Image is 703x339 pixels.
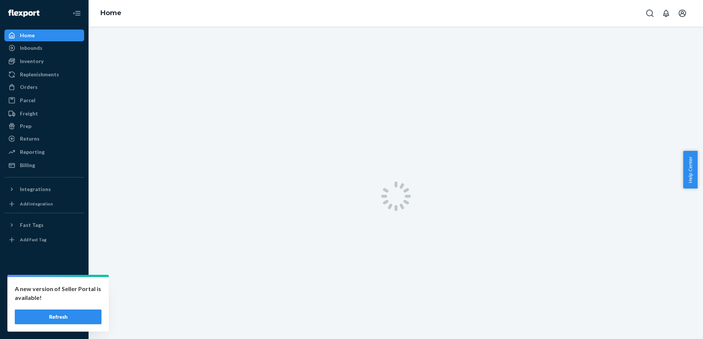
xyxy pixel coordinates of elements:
div: Orders [20,83,38,91]
button: Open notifications [659,6,673,21]
button: Close Navigation [69,6,84,21]
a: Replenishments [4,69,84,80]
div: Inventory [20,58,44,65]
a: Add Integration [4,198,84,210]
div: Add Fast Tag [20,236,46,243]
button: Fast Tags [4,219,84,231]
button: Talk to Support [4,293,84,305]
a: Help Center [4,306,84,318]
button: Give Feedback [4,318,84,330]
div: Fast Tags [20,221,44,229]
a: Returns [4,133,84,145]
div: Returns [20,135,39,142]
div: Parcel [20,97,35,104]
div: Add Integration [20,201,53,207]
div: Integrations [20,186,51,193]
div: Replenishments [20,71,59,78]
a: Parcel [4,94,84,106]
p: A new version of Seller Portal is available! [15,284,101,302]
div: Billing [20,162,35,169]
ol: breadcrumbs [94,3,127,24]
a: Reporting [4,146,84,158]
a: Inventory [4,55,84,67]
a: Settings [4,281,84,293]
a: Prep [4,120,84,132]
div: Reporting [20,148,45,156]
div: Home [20,32,35,39]
a: Home [100,9,121,17]
a: Add Fast Tag [4,234,84,246]
a: Home [4,30,84,41]
div: Inbounds [20,44,42,52]
a: Freight [4,108,84,120]
button: Open Search Box [642,6,657,21]
button: Refresh [15,309,101,324]
div: Freight [20,110,38,117]
div: Prep [20,122,31,130]
a: Inbounds [4,42,84,54]
a: Orders [4,81,84,93]
button: Help Center [683,151,697,188]
button: Open account menu [675,6,690,21]
a: Billing [4,159,84,171]
img: Flexport logo [8,10,39,17]
button: Integrations [4,183,84,195]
